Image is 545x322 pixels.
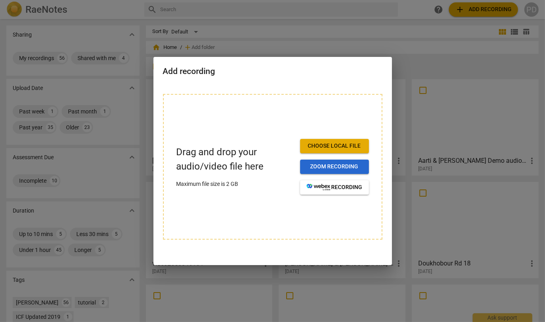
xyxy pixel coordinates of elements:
p: Maximum file size is 2 GB [176,180,294,188]
span: Choose local file [306,142,363,150]
button: Zoom recording [300,160,369,174]
span: Zoom recording [306,163,363,171]
span: recording [306,183,363,191]
button: recording [300,180,369,195]
button: Choose local file [300,139,369,153]
p: Drag and drop your audio/video file here [176,145,294,173]
h2: Add recording [163,66,382,76]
